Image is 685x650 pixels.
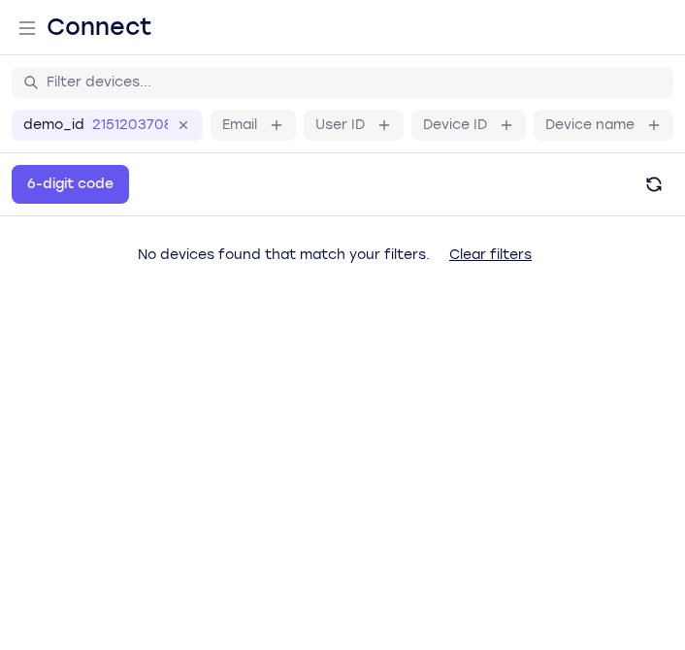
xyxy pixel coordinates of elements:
button: Clear filters [434,236,547,275]
input: Filter devices... [47,73,662,92]
label: Email [222,115,257,135]
button: Refresh [635,165,673,204]
button: 6-digit code [12,165,129,204]
h1: Connect [47,12,152,43]
label: User ID [315,115,365,135]
label: Device name [545,115,635,135]
label: Device ID [423,115,487,135]
label: demo_id [23,115,84,135]
span: No devices found that match your filters. [138,246,430,263]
